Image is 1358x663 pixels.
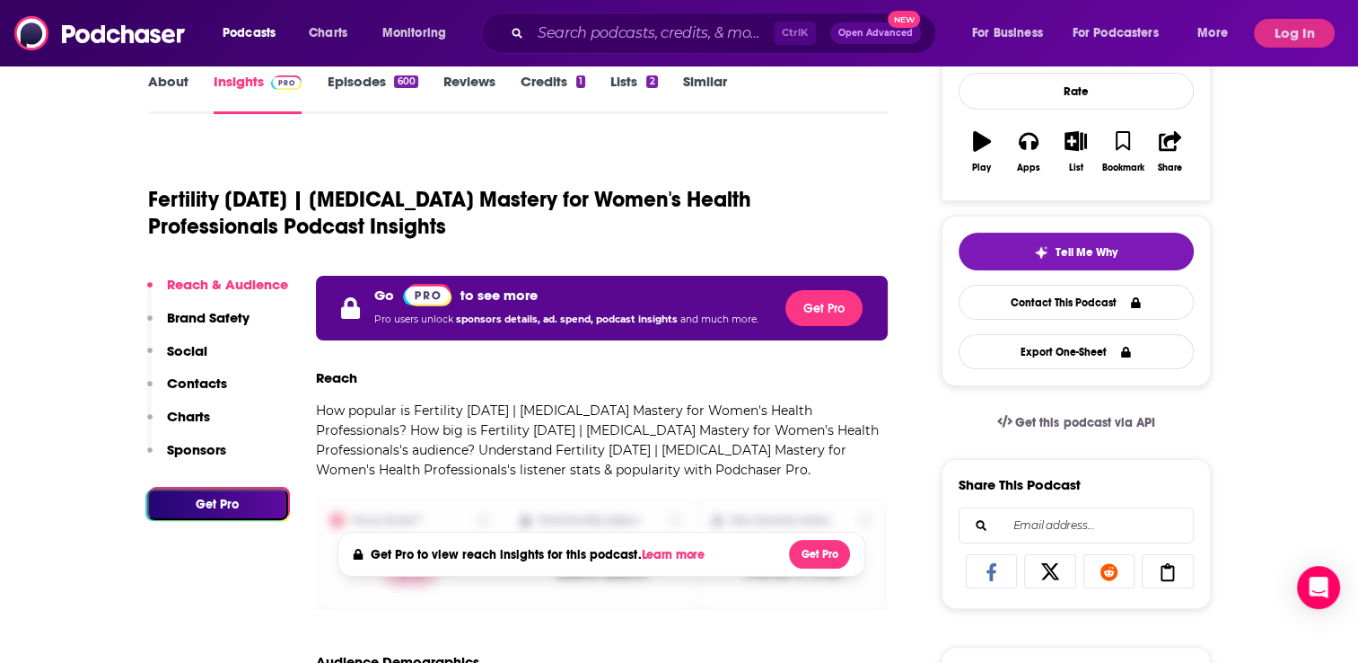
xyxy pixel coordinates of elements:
[1185,19,1250,48] button: open menu
[830,22,921,44] button: Open AdvancedNew
[167,441,226,458] p: Sponsors
[456,314,680,325] span: sponsors details, ad. spend, podcast insights
[14,16,187,50] img: Podchaser - Follow, Share and Rate Podcasts
[959,285,1194,320] a: Contact This Podcast
[959,119,1005,184] button: Play
[167,309,250,326] p: Brand Safety
[147,375,227,408] button: Contacts
[403,283,452,306] a: Pro website
[785,290,863,326] button: Get Pro
[966,554,1018,588] a: Share on Facebook
[147,489,288,520] button: Get Pro
[959,334,1194,369] button: Export One-Sheet
[959,233,1194,270] button: tell me why sparkleTell Me Why
[374,287,394,304] p: Go
[210,19,299,48] button: open menu
[1005,119,1052,184] button: Apps
[1101,163,1143,173] div: Bookmark
[959,19,1065,48] button: open menu
[972,21,1043,46] span: For Business
[1017,163,1040,173] div: Apps
[403,284,452,306] img: Podchaser Pro
[1073,21,1159,46] span: For Podcasters
[1056,245,1117,260] span: Tell Me Why
[370,19,469,48] button: open menu
[1015,415,1154,430] span: Get this podcast via API
[530,19,774,48] input: Search podcasts, credits, & more...
[167,375,227,392] p: Contacts
[214,73,302,114] a: InsightsPodchaser Pro
[1069,163,1083,173] div: List
[374,306,758,333] p: Pro users unlock and much more.
[959,476,1081,493] h3: Share This Podcast
[789,540,850,569] button: Get Pro
[147,309,250,342] button: Brand Safety
[683,73,727,114] a: Similar
[1197,21,1228,46] span: More
[167,342,207,359] p: Social
[223,21,276,46] span: Podcasts
[147,276,288,309] button: Reach & Audience
[443,73,495,114] a: Reviews
[1083,554,1135,588] a: Share on Reddit
[1052,119,1099,184] button: List
[148,73,188,114] a: About
[271,75,302,90] img: Podchaser Pro
[983,401,1170,445] a: Get this podcast via API
[974,508,1178,543] input: Email address...
[1254,19,1335,48] button: Log In
[297,19,358,48] a: Charts
[327,73,417,114] a: Episodes600
[959,73,1194,110] div: Rate
[316,369,357,386] h3: Reach
[147,342,207,376] button: Social
[1297,566,1340,609] div: Open Intercom Messenger
[498,13,953,54] div: Search podcasts, credits, & more...
[460,287,538,304] p: to see more
[641,548,709,562] button: Learn more
[959,508,1194,544] div: Search followers
[1061,19,1185,48] button: open menu
[576,75,585,88] div: 1
[1024,554,1076,588] a: Share on X/Twitter
[1158,163,1182,173] div: Share
[888,11,920,28] span: New
[371,547,709,562] h4: Get Pro to view reach insights for this podcast.
[972,163,991,173] div: Play
[774,22,816,45] span: Ctrl K
[167,276,288,293] p: Reach & Audience
[147,441,226,474] button: Sponsors
[316,401,889,480] p: How popular is Fertility [DATE] | [MEDICAL_DATA] Mastery for Women's Health Professionals? How bi...
[838,29,913,38] span: Open Advanced
[610,73,657,114] a: Lists2
[1142,554,1194,588] a: Copy Link
[147,408,210,441] button: Charts
[1146,119,1193,184] button: Share
[394,75,417,88] div: 600
[521,73,585,114] a: Credits1
[382,21,446,46] span: Monitoring
[1034,245,1048,260] img: tell me why sparkle
[148,186,874,240] h1: Fertility [DATE] | [MEDICAL_DATA] Mastery for Women's Health Professionals Podcast Insights
[167,408,210,425] p: Charts
[309,21,347,46] span: Charts
[646,75,657,88] div: 2
[1100,119,1146,184] button: Bookmark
